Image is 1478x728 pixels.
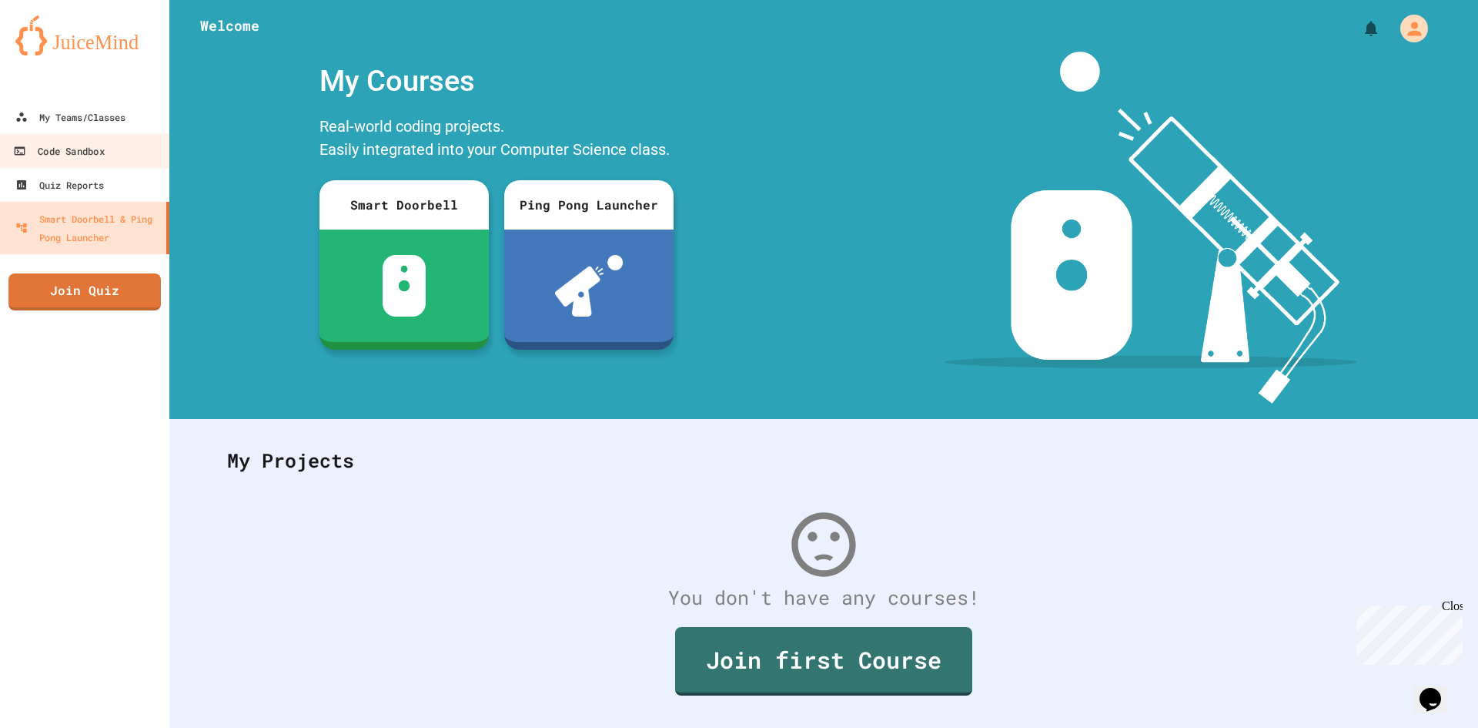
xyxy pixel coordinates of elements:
a: Join first Course [675,627,972,696]
div: Smart Doorbell & Ping Pong Launcher [15,210,160,247]
div: My Projects [212,431,1436,491]
div: My Teams/Classes [15,108,125,126]
div: Chat with us now!Close [6,6,106,98]
img: ppl-with-ball.png [555,255,624,317]
img: banner-image-my-projects.png [945,52,1357,404]
div: Real-world coding projects. Easily integrated into your Computer Science class. [312,111,681,169]
div: Code Sandbox [13,142,104,161]
iframe: chat widget [1413,666,1463,713]
div: My Account [1384,11,1432,46]
div: My Courses [312,52,681,111]
div: Quiz Reports [15,176,104,194]
div: My Notifications [1333,15,1384,42]
iframe: chat widget [1350,599,1463,665]
div: Smart Doorbell [319,180,489,230]
div: You don't have any courses! [212,583,1436,612]
img: sdb-white.svg [383,255,426,317]
img: logo-orange.svg [15,15,154,55]
div: Ping Pong Launcher [504,180,674,230]
a: Join Quiz [8,273,161,310]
